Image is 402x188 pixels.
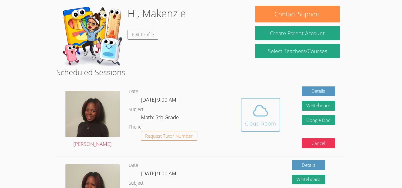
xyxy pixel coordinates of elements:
[141,113,180,123] dd: Math: 5th Grade
[56,66,346,78] h2: Scheduled Sessions
[141,170,176,177] span: [DATE] 9:00 AM
[292,160,325,170] a: Details
[65,91,120,137] img: kiyah_headshot.jpg
[255,44,340,58] a: Select Teachers/Courses
[241,98,280,132] button: Cloud Room
[141,131,198,141] button: Request Tutor Number
[255,6,340,22] button: Contact Support
[129,180,144,187] dt: Subject
[128,30,158,40] a: Edit Profile
[129,162,138,169] dt: Date
[129,123,141,131] dt: Phone
[255,26,340,40] button: Create Parent Account
[302,115,335,125] a: Google Doc
[129,106,144,113] dt: Subject
[292,175,325,185] button: Whiteboard
[141,96,176,103] span: [DATE] 9:00 AM
[145,134,193,138] span: Request Tutor Number
[62,6,123,66] img: school%20buddies.png
[245,119,276,128] div: Cloud Room
[128,6,186,21] h1: Hi, Makenzie
[65,91,120,149] a: [PERSON_NAME]
[302,101,335,111] button: Whiteboard
[302,138,335,148] button: Cancel
[302,86,335,96] a: Details
[129,88,138,96] dt: Date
